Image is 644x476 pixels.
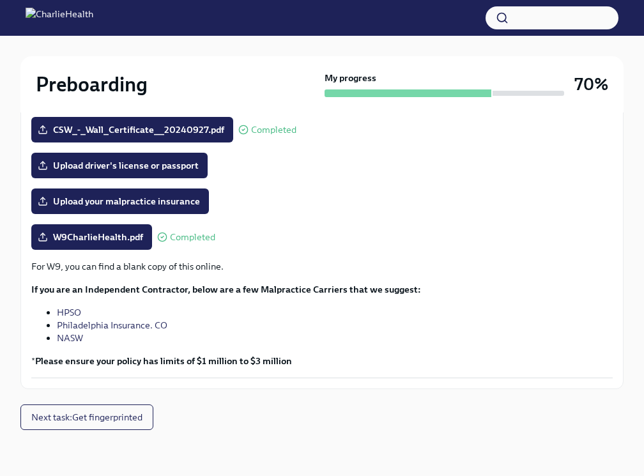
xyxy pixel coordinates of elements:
label: W9CharlieHealth.pdf [31,224,152,250]
label: CSW_-_Wall_Certificate__20240927.pdf [31,117,233,142]
h2: Preboarding [36,72,148,97]
a: NASW [57,332,83,344]
button: Next task:Get fingerprinted [20,404,153,430]
a: HPSO [57,307,81,318]
img: CharlieHealth [26,8,93,28]
span: Completed [170,233,215,242]
span: W9CharlieHealth.pdf [40,231,143,243]
strong: If you are an Independent Contractor, below are a few Malpractice Carriers that we suggest: [31,284,421,295]
span: Next task : Get fingerprinted [31,411,142,424]
a: Philadelphia Insurance. CO [57,319,167,331]
h3: 70% [574,73,608,96]
strong: My progress [325,72,376,84]
span: Upload your malpractice insurance [40,195,200,208]
span: CSW_-_Wall_Certificate__20240927.pdf [40,123,224,136]
span: Completed [251,125,296,135]
span: Upload driver's license or passport [40,159,199,172]
strong: Please ensure your policy has limits of $1 million to $3 million [35,355,292,367]
label: Upload your malpractice insurance [31,188,209,214]
p: For W9, you can find a blank copy of this online. [31,260,613,273]
label: Upload driver's license or passport [31,153,208,178]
